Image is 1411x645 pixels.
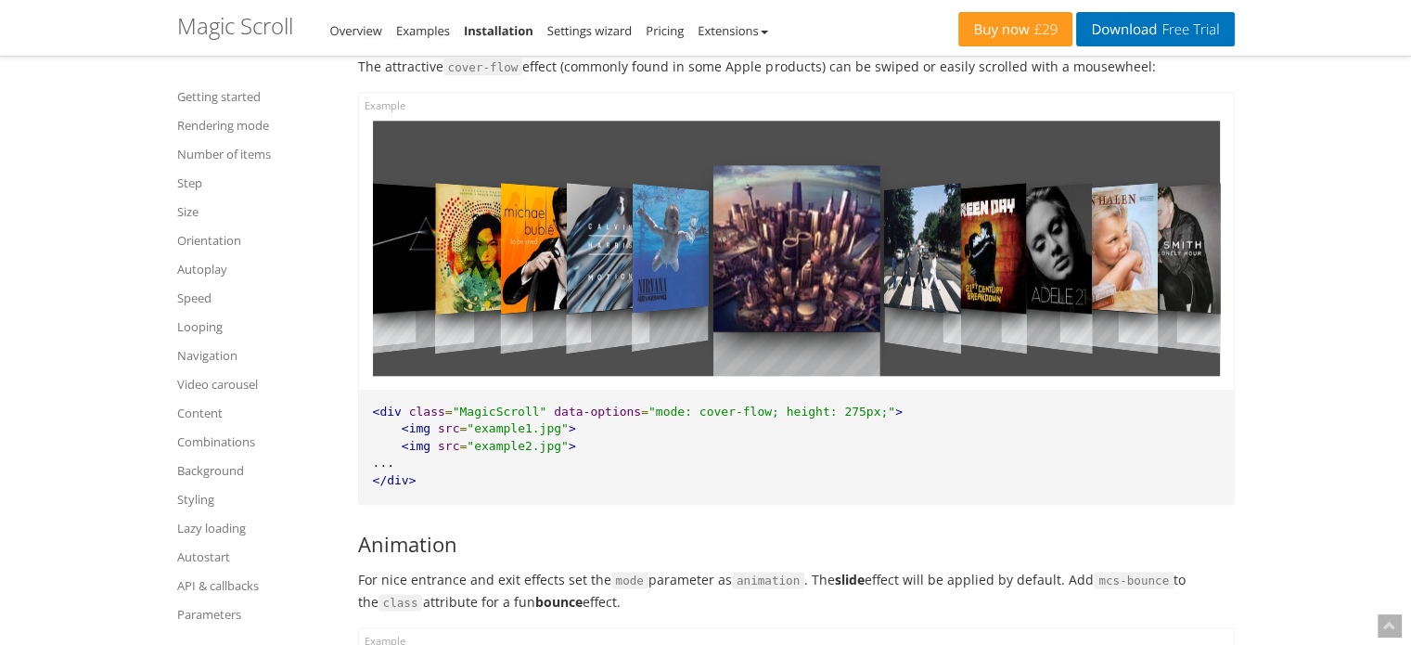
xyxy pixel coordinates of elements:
span: Free Trial [1157,22,1219,37]
span: ... [373,456,394,470]
span: = [459,421,467,435]
strong: slide [835,571,865,588]
p: For nice entrance and exit effects set the parameter as . The effect will be applied by default. ... [358,569,1235,613]
a: Speed [177,287,335,309]
a: Styling [177,488,335,510]
a: Settings wizard [547,22,633,39]
code: cover-flow [443,58,523,75]
a: DownloadFree Trial [1076,12,1234,46]
a: Lazy loading [177,517,335,539]
a: Examples [396,22,450,39]
h3: Animation [358,533,1235,555]
a: Extensions [698,22,767,39]
a: Background [177,459,335,482]
span: </div> [373,473,417,487]
a: Buy now£29 [958,12,1072,46]
span: <div [373,405,402,419]
a: Combinations [177,431,335,453]
a: Pricing [646,22,684,39]
a: Number of items [177,143,335,165]
a: Autoplay [177,258,335,280]
span: = [641,405,648,419]
span: class [409,405,445,419]
span: <img [402,439,430,453]
a: Getting started [177,85,335,108]
a: Overview [330,22,382,39]
code: mode [611,572,648,588]
code: class [378,594,423,611]
span: > [569,421,576,435]
a: Looping [177,316,335,338]
span: "example1.jpg" [467,421,569,435]
a: Navigation [177,344,335,367]
strong: bounce [534,593,582,611]
a: Content [177,402,335,424]
a: API & callbacks [177,574,335,597]
span: = [459,439,467,453]
a: Autostart [177,546,335,568]
a: Rendering mode [177,114,335,136]
span: > [569,439,576,453]
span: £29 [1030,22,1058,37]
a: Orientation [177,229,335,252]
span: "MagicScroll" [453,405,547,419]
a: Parameters [177,603,335,626]
span: data-options [554,405,641,419]
code: animation [732,572,804,588]
a: Step [177,172,335,194]
span: "mode: cover-flow; height: 275px;" [648,405,895,419]
h1: Magic Scroll [177,14,293,38]
span: "example2.jpg" [467,439,569,453]
code: mcs-bounce [1094,572,1174,588]
a: Size [177,200,335,223]
a: Installation [464,22,533,39]
span: src [438,439,459,453]
span: = [445,405,453,419]
span: > [895,405,903,419]
span: <img [402,421,430,435]
p: The attractive effect (commonly found in some Apple products) can be swiped or easily scrolled wi... [358,56,1235,78]
span: src [438,421,459,435]
a: Video carousel [177,373,335,395]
